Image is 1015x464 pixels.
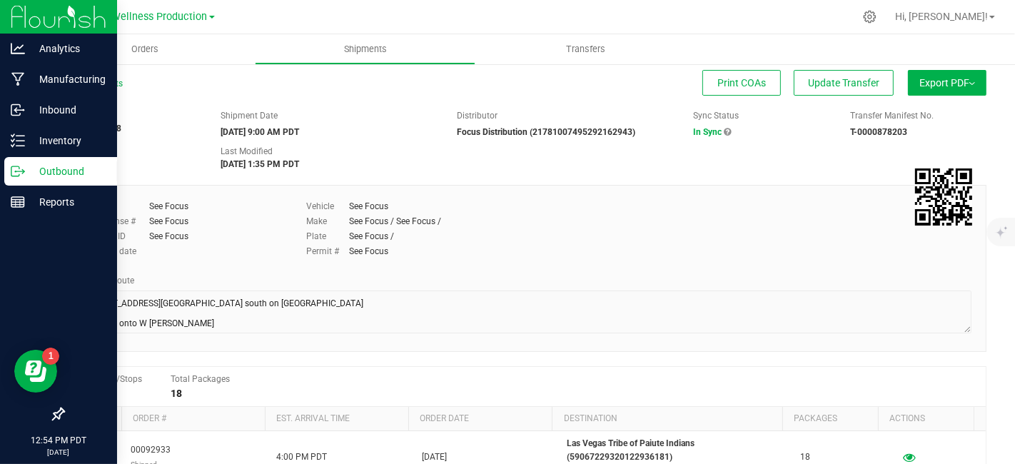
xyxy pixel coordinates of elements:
[878,407,974,431] th: Actions
[307,200,350,213] label: Vehicle
[11,41,25,56] inline-svg: Analytics
[11,164,25,178] inline-svg: Outbound
[808,77,879,89] span: Update Transfer
[11,133,25,148] inline-svg: Inventory
[325,43,406,56] span: Shipments
[6,434,111,447] p: 12:54 PM PDT
[850,109,934,122] label: Transfer Manifest No.
[25,163,111,180] p: Outbound
[14,350,57,393] iframe: Resource center
[552,407,782,431] th: Destination
[307,215,350,228] label: Make
[112,43,178,56] span: Orders
[149,200,188,213] div: See Focus
[34,34,255,64] a: Orders
[915,168,972,226] qrcode: 20250805-008
[221,159,299,169] strong: [DATE] 1:35 PM PDT
[11,103,25,117] inline-svg: Inbound
[567,437,783,464] p: Las Vegas Tribe of Paiute Indians (59067229320122936181)
[121,407,265,431] th: Order #
[42,348,59,365] iframe: Resource center unread badge
[11,195,25,209] inline-svg: Reports
[702,70,781,96] button: Print COAs
[350,245,389,258] div: See Focus
[25,193,111,211] p: Reports
[693,127,722,137] span: In Sync
[221,145,273,158] label: Last Modified
[457,109,498,122] label: Distributor
[171,374,230,384] span: Total Packages
[861,10,879,24] div: Manage settings
[908,70,986,96] button: Export PDF
[794,70,894,96] button: Update Transfer
[693,109,739,122] label: Sync Status
[25,40,111,57] p: Analytics
[6,447,111,458] p: [DATE]
[350,215,442,228] div: See Focus / See Focus /
[25,101,111,118] p: Inbound
[221,127,299,137] strong: [DATE] 9:00 AM PDT
[350,230,395,243] div: See Focus /
[77,11,208,23] span: Polaris Wellness Production
[895,11,988,22] span: Hi, [PERSON_NAME]!
[919,77,975,89] span: Export PDF
[850,127,907,137] strong: T-0000878203
[149,230,188,243] div: See Focus
[25,71,111,88] p: Manufacturing
[915,168,972,226] img: Scan me!
[717,77,766,89] span: Print COAs
[25,132,111,149] p: Inventory
[800,450,810,464] span: 18
[547,43,625,56] span: Transfers
[276,450,327,464] span: 4:00 PM PDT
[171,388,182,399] strong: 18
[350,200,389,213] div: See Focus
[307,230,350,243] label: Plate
[782,407,878,431] th: Packages
[457,127,635,137] strong: Focus Distribution (21781007495292162943)
[255,34,475,64] a: Shipments
[63,109,199,122] span: Shipment #
[265,407,408,431] th: Est. arrival time
[475,34,696,64] a: Transfers
[11,72,25,86] inline-svg: Manufacturing
[221,109,278,122] label: Shipment Date
[422,450,447,464] span: [DATE]
[307,245,350,258] label: Permit #
[408,407,552,431] th: Order date
[149,215,188,228] div: See Focus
